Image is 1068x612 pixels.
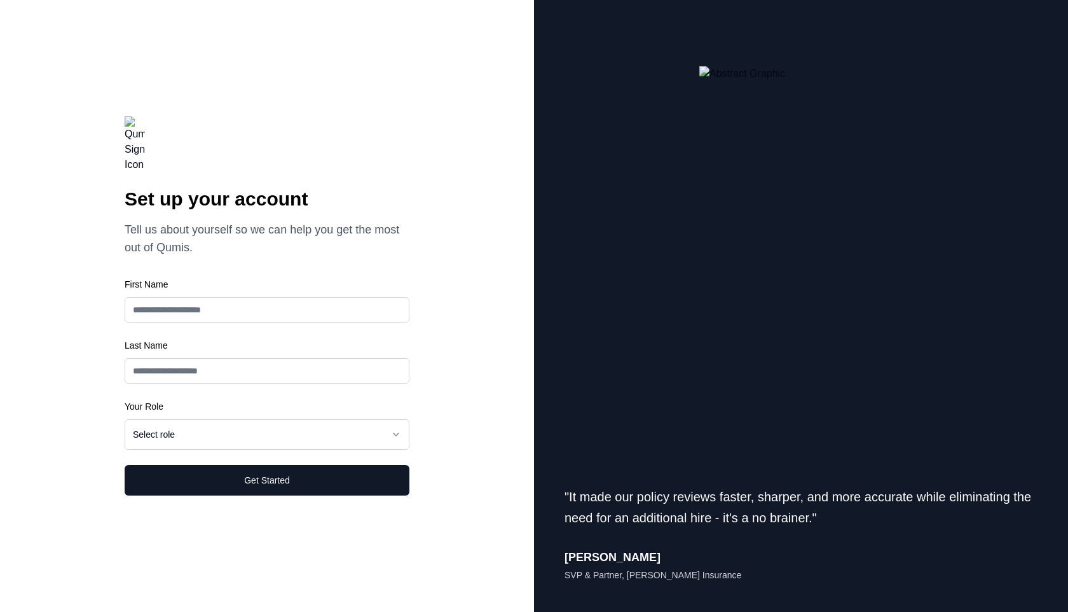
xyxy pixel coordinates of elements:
p: SVP & Partner, [PERSON_NAME] Insurance [565,569,1037,581]
blockquote: "It made our policy reviews faster, sharper, and more accurate while eliminating the need for an ... [565,487,1037,528]
h1: Set up your account [125,188,409,211]
p: Tell us about yourself so we can help you get the most out of Qumis. [125,221,409,256]
p: [PERSON_NAME] [565,548,1037,566]
img: Abstract Graphic [699,66,903,270]
label: Last Name [125,340,168,351]
label: First Name [125,279,168,289]
img: Qumis Signup Icon [125,116,145,172]
button: Get Started [125,465,409,496]
label: Your Role [125,401,163,412]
